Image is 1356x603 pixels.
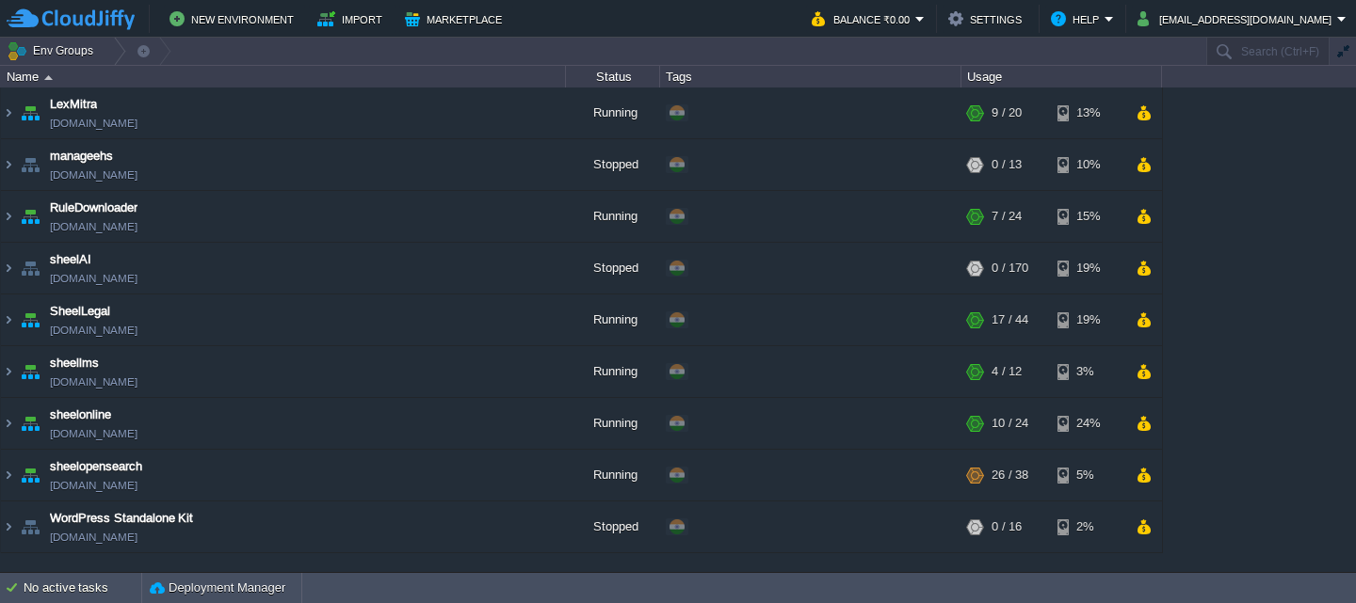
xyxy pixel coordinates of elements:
[566,450,660,500] div: Running
[1057,346,1119,397] div: 3%
[992,191,1022,242] div: 7 / 24
[992,243,1028,294] div: 0 / 170
[1057,243,1119,294] div: 19%
[2,66,565,87] div: Name
[50,405,111,424] a: sheelonline
[50,147,113,166] a: manageehs
[566,346,660,397] div: Running
[1,450,16,500] img: AMDAwAAAACH5BAEAAAAALAAAAAABAAEAAAICRAEAOw==
[50,457,142,476] a: sheelopensearch
[1057,294,1119,345] div: 19%
[992,398,1028,449] div: 10 / 24
[567,66,659,87] div: Status
[44,75,53,80] img: AMDAwAAAACH5BAEAAAAALAAAAAABAAEAAAICRAEAOw==
[50,250,91,269] a: sheelAI
[17,398,43,449] img: AMDAwAAAACH5BAEAAAAALAAAAAABAAEAAAICRAEAOw==
[1057,501,1119,552] div: 2%
[405,8,508,30] button: Marketplace
[566,139,660,190] div: Stopped
[948,8,1027,30] button: Settings
[992,346,1022,397] div: 4 / 12
[992,501,1022,552] div: 0 / 16
[1051,8,1105,30] button: Help
[17,346,43,397] img: AMDAwAAAACH5BAEAAAAALAAAAAABAAEAAAICRAEAOw==
[50,528,137,547] a: [DOMAIN_NAME]
[50,476,137,495] span: [DOMAIN_NAME]
[17,243,43,294] img: AMDAwAAAACH5BAEAAAAALAAAAAABAAEAAAICRAEAOw==
[992,87,1022,138] div: 9 / 20
[24,573,141,603] div: No active tasks
[1057,87,1119,138] div: 13%
[566,501,660,552] div: Stopped
[50,95,97,114] a: LexMitra
[17,191,43,242] img: AMDAwAAAACH5BAEAAAAALAAAAAABAAEAAAICRAEAOw==
[50,198,137,217] a: RuleDownloader
[1,501,16,552] img: AMDAwAAAACH5BAEAAAAALAAAAAABAAEAAAICRAEAOw==
[566,398,660,449] div: Running
[1138,8,1337,30] button: [EMAIL_ADDRESS][DOMAIN_NAME]
[992,450,1028,500] div: 26 / 38
[17,294,43,345] img: AMDAwAAAACH5BAEAAAAALAAAAAABAAEAAAICRAEAOw==
[1057,191,1119,242] div: 15%
[17,87,43,138] img: AMDAwAAAACH5BAEAAAAALAAAAAABAAEAAAICRAEAOw==
[1,346,16,397] img: AMDAwAAAACH5BAEAAAAALAAAAAABAAEAAAICRAEAOw==
[566,243,660,294] div: Stopped
[17,501,43,552] img: AMDAwAAAACH5BAEAAAAALAAAAAABAAEAAAICRAEAOw==
[7,8,135,31] img: CloudJiffy
[1,139,16,190] img: AMDAwAAAACH5BAEAAAAALAAAAAABAAEAAAICRAEAOw==
[169,8,299,30] button: New Environment
[812,8,915,30] button: Balance ₹0.00
[1057,450,1119,500] div: 5%
[50,373,137,391] a: [DOMAIN_NAME]
[1,398,16,449] img: AMDAwAAAACH5BAEAAAAALAAAAAABAAEAAAICRAEAOw==
[50,424,137,443] a: [DOMAIN_NAME]
[1,191,16,242] img: AMDAwAAAACH5BAEAAAAALAAAAAABAAEAAAICRAEAOw==
[566,191,660,242] div: Running
[992,294,1028,345] div: 17 / 44
[50,217,137,236] a: [DOMAIN_NAME]
[1,243,16,294] img: AMDAwAAAACH5BAEAAAAALAAAAAABAAEAAAICRAEAOw==
[317,8,388,30] button: Import
[566,87,660,138] div: Running
[17,450,43,500] img: AMDAwAAAACH5BAEAAAAALAAAAAABAAEAAAICRAEAOw==
[992,139,1022,190] div: 0 / 13
[17,139,43,190] img: AMDAwAAAACH5BAEAAAAALAAAAAABAAEAAAICRAEAOw==
[50,302,110,321] a: SheelLegal
[50,269,137,288] a: [DOMAIN_NAME]
[1057,398,1119,449] div: 24%
[50,166,137,184] a: [DOMAIN_NAME]
[50,509,193,528] a: WordPress Standalone Kit
[1,294,16,345] img: AMDAwAAAACH5BAEAAAAALAAAAAABAAEAAAICRAEAOw==
[661,66,960,87] div: Tags
[50,321,137,340] a: [DOMAIN_NAME]
[50,354,99,373] a: sheellms
[1057,139,1119,190] div: 10%
[566,294,660,345] div: Running
[150,579,285,597] button: Deployment Manager
[7,38,100,64] button: Env Groups
[962,66,1161,87] div: Usage
[1,87,16,138] img: AMDAwAAAACH5BAEAAAAALAAAAAABAAEAAAICRAEAOw==
[1277,528,1337,584] iframe: chat widget
[50,114,137,133] a: [DOMAIN_NAME]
